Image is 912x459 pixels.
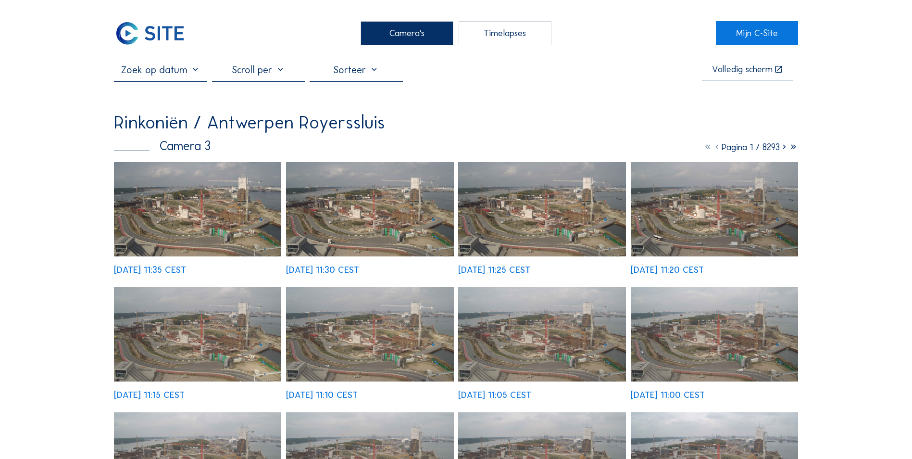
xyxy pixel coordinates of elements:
[286,266,359,275] div: [DATE] 11:30 CEST
[114,266,186,275] div: [DATE] 11:35 CEST
[114,287,281,382] img: image_52630304
[114,140,211,152] div: Camera 3
[459,21,551,45] div: Timelapses
[458,287,625,382] img: image_52630082
[716,21,798,45] a: Mijn C-Site
[114,162,281,256] img: image_52630905
[631,391,705,400] div: [DATE] 11:00 CEST
[722,141,780,153] span: Pagina 1 / 8293
[286,287,453,382] img: image_52630254
[631,287,798,382] img: image_52629925
[286,162,453,256] img: image_52630758
[286,391,358,400] div: [DATE] 11:10 CEST
[114,21,196,45] a: C-SITE Logo
[114,21,186,45] img: C-SITE Logo
[458,266,530,275] div: [DATE] 11:25 CEST
[631,266,704,275] div: [DATE] 11:20 CEST
[114,114,385,131] div: Rinkoniën / Antwerpen Royerssluis
[458,391,531,400] div: [DATE] 11:05 CEST
[458,162,625,256] img: image_52630605
[631,162,798,256] img: image_52630457
[114,391,185,400] div: [DATE] 11:15 CEST
[114,64,207,76] input: Zoek op datum 󰅀
[361,21,453,45] div: Camera's
[712,65,773,75] div: Volledig scherm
